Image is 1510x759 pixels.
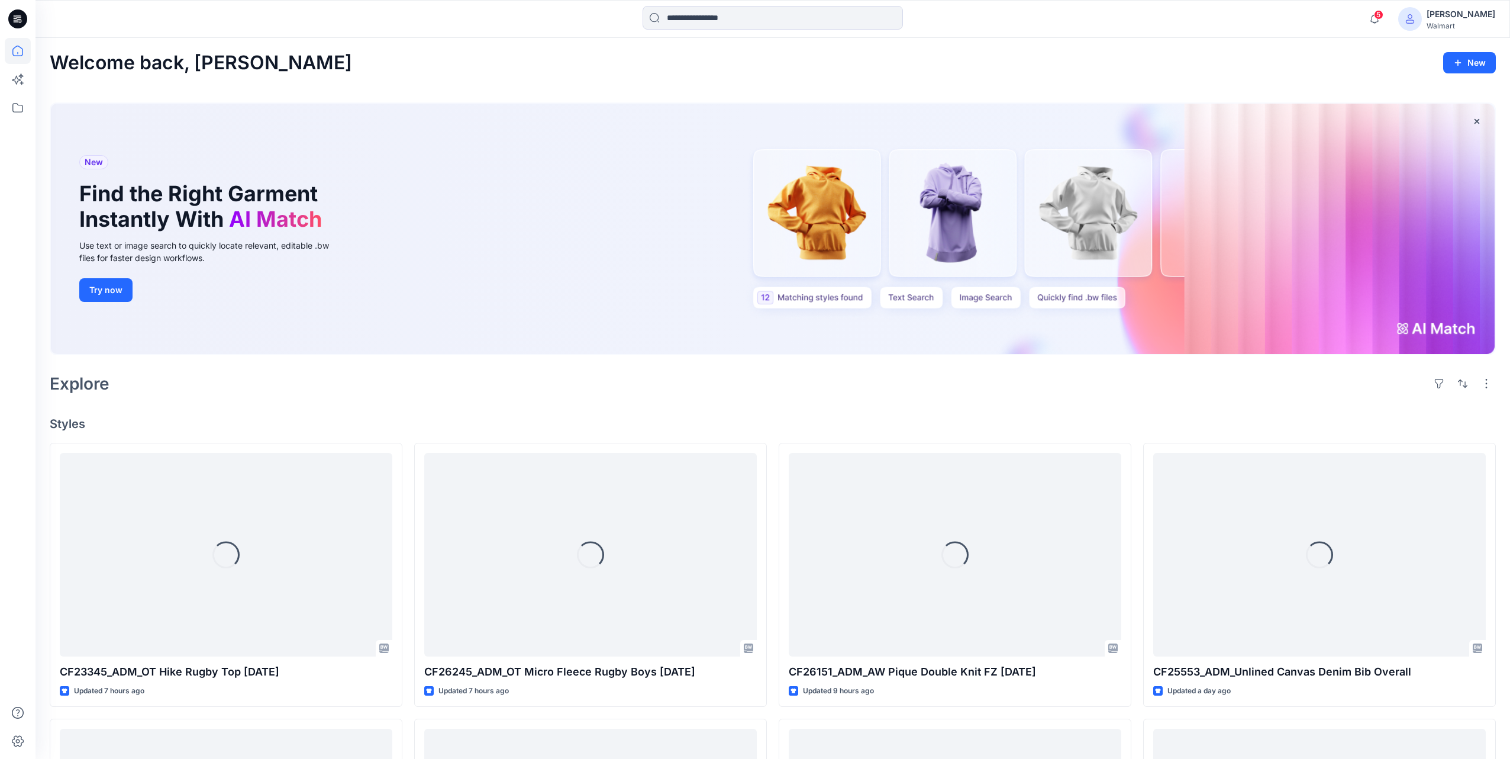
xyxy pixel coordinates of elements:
[85,155,103,169] span: New
[424,664,757,680] p: CF26245_ADM_OT Micro Fleece Rugby Boys [DATE]
[1153,664,1486,680] p: CF25553_ADM_Unlined Canvas Denim Bib Overall
[803,685,874,697] p: Updated 9 hours ago
[1167,685,1231,697] p: Updated a day ago
[1427,21,1495,30] div: Walmart
[74,685,144,697] p: Updated 7 hours ago
[79,278,133,302] button: Try now
[789,664,1121,680] p: CF26151_ADM_AW Pique Double Knit FZ [DATE]
[50,52,352,74] h2: Welcome back, [PERSON_NAME]
[438,685,509,697] p: Updated 7 hours ago
[1405,14,1415,24] svg: avatar
[79,181,328,232] h1: Find the Right Garment Instantly With
[1374,10,1383,20] span: 5
[229,206,322,232] span: AI Match
[1427,7,1495,21] div: [PERSON_NAME]
[79,239,346,264] div: Use text or image search to quickly locate relevant, editable .bw files for faster design workflows.
[50,374,109,393] h2: Explore
[50,417,1496,431] h4: Styles
[1443,52,1496,73] button: New
[60,664,392,680] p: CF23345_ADM_OT Hike Rugby Top [DATE]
